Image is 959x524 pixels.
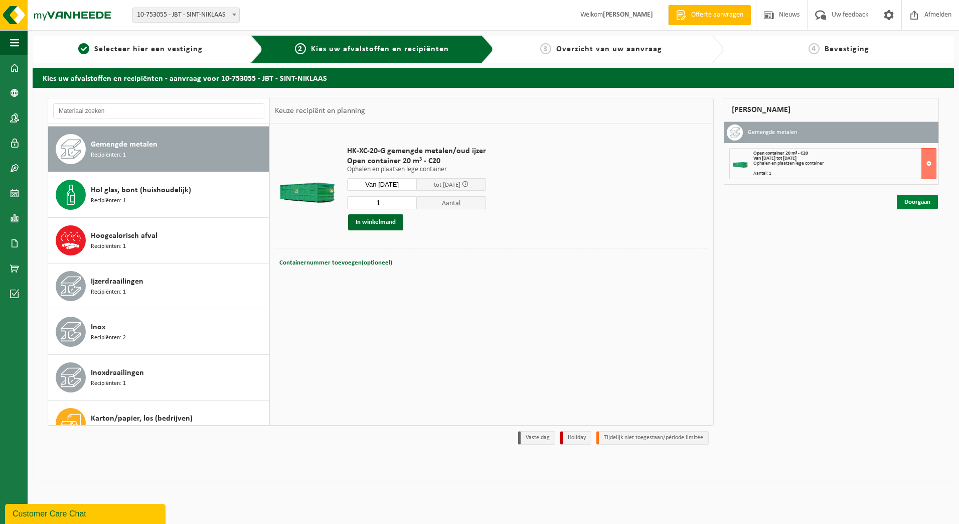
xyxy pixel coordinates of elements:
button: Inoxdraailingen Recipiënten: 1 [48,355,269,401]
div: Keuze recipiënt en planning [270,98,370,123]
li: Tijdelijk niet toegestaan/période limitée [596,431,709,445]
span: Ijzerdraailingen [91,276,143,288]
li: Holiday [560,431,591,445]
span: Offerte aanvragen [689,10,746,20]
button: In winkelmand [348,214,403,230]
span: Inox [91,321,105,333]
span: 4 [809,43,820,54]
li: Vaste dag [518,431,555,445]
button: Inox Recipiënten: 2 [48,309,269,355]
a: 1Selecteer hier een vestiging [38,43,243,55]
button: Hol glas, bont (huishoudelijk) Recipiënten: 1 [48,172,269,218]
button: Containernummer toevoegen(optioneel) [278,256,393,270]
p: Ophalen en plaatsen lege container [347,166,486,173]
span: Overzicht van uw aanvraag [556,45,662,53]
span: Selecteer hier een vestiging [94,45,203,53]
a: Doorgaan [897,195,938,209]
strong: [PERSON_NAME] [603,11,653,19]
input: Selecteer datum [347,178,417,191]
a: Offerte aanvragen [668,5,751,25]
span: Karton/papier, los (bedrijven) [91,413,193,425]
span: Hol glas, bont (huishoudelijk) [91,184,191,196]
span: HK-XC-20-G gemengde metalen/oud ijzer [347,146,486,156]
span: Recipiënten: 2 [91,425,126,434]
span: Aantal [417,196,487,209]
div: [PERSON_NAME] [724,98,939,122]
span: Recipiënten: 1 [91,196,126,206]
button: Gemengde metalen Recipiënten: 1 [48,126,269,172]
div: Ophalen en plaatsen lege container [753,161,936,166]
span: Recipiënten: 2 [91,333,126,343]
span: Recipiënten: 1 [91,151,126,160]
span: Bevestiging [825,45,869,53]
span: 1 [78,43,89,54]
span: Inoxdraailingen [91,367,144,379]
span: Kies uw afvalstoffen en recipiënten [311,45,449,53]
span: Recipiënten: 1 [91,288,126,297]
span: Recipiënten: 1 [91,379,126,388]
span: Containernummer toevoegen(optioneel) [279,259,392,266]
button: Hoogcalorisch afval Recipiënten: 1 [48,218,269,264]
input: Materiaal zoeken [53,103,264,118]
span: 2 [295,43,306,54]
strong: Van [DATE] tot [DATE] [753,156,796,161]
span: Open container 20 m³ - C20 [347,156,486,166]
span: 10-753055 - JBT - SINT-NIKLAAS [133,8,239,22]
span: Recipiënten: 1 [91,242,126,251]
span: tot [DATE] [434,182,460,188]
span: Hoogcalorisch afval [91,230,157,242]
h3: Gemengde metalen [748,124,797,141]
iframe: chat widget [5,502,168,524]
h2: Kies uw afvalstoffen en recipiënten - aanvraag voor 10-753055 - JBT - SINT-NIKLAAS [33,68,954,87]
button: Karton/papier, los (bedrijven) Recipiënten: 2 [48,401,269,446]
span: 3 [540,43,551,54]
div: Aantal: 1 [753,171,936,176]
span: Gemengde metalen [91,139,157,151]
span: 10-753055 - JBT - SINT-NIKLAAS [132,8,240,23]
button: Ijzerdraailingen Recipiënten: 1 [48,264,269,309]
span: Open container 20 m³ - C20 [753,151,808,156]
